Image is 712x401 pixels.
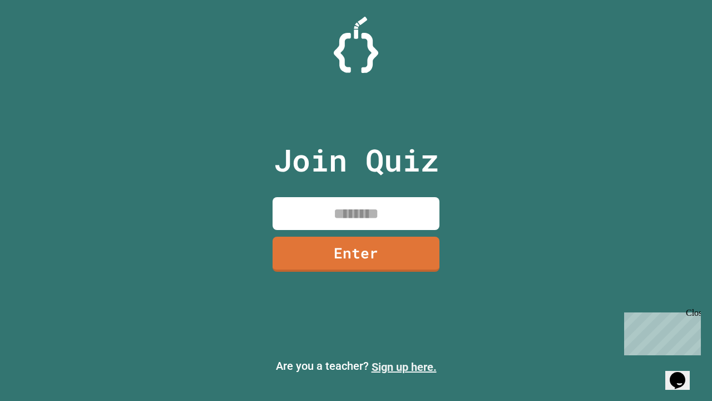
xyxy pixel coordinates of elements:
a: Enter [273,237,439,272]
div: Chat with us now!Close [4,4,77,71]
iframe: chat widget [620,308,701,355]
p: Join Quiz [274,137,439,183]
p: Are you a teacher? [9,358,703,375]
iframe: chat widget [665,356,701,390]
a: Sign up here. [372,360,437,374]
img: Logo.svg [334,17,378,73]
